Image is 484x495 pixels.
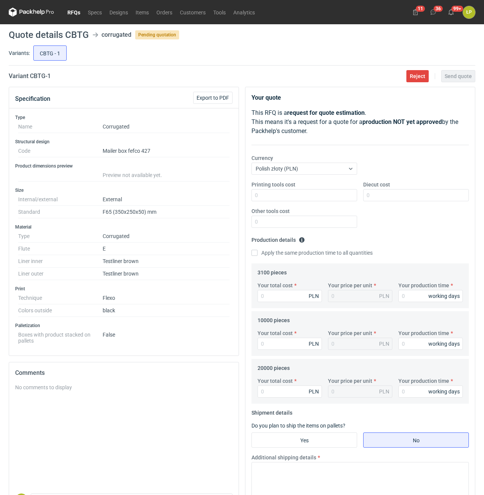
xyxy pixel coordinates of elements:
dd: Testliner brown [103,268,230,280]
label: Do you plan to ship the items on pallets? [251,423,345,429]
div: PLN [309,340,319,348]
input: 0 [398,338,463,350]
h3: Print [15,286,233,292]
h1: Quote details CBTG [9,30,89,39]
button: ŁP [463,6,475,19]
dd: Corrugated [103,230,230,243]
label: Your production time [398,377,449,385]
legend: 20000 pieces [258,362,290,371]
label: Your production time [398,282,449,289]
h2: Comments [15,368,233,378]
label: Currency [251,154,273,162]
span: Send quote [445,74,472,79]
dt: Name [18,121,103,133]
strong: production NOT yet approved [362,118,442,125]
label: Printing tools cost [251,181,295,188]
dt: Boxes with product stacked on pallets [18,329,103,344]
h2: Variant CBTG - 1 [9,72,51,81]
div: working days [428,292,460,300]
div: PLN [379,340,389,348]
label: CBTG - 1 [33,45,67,61]
dd: Mailer box fefco 427 [103,145,230,157]
div: PLN [379,292,389,300]
dt: Liner inner [18,255,103,268]
legend: Shipment details [251,407,292,416]
span: Reject [410,74,425,79]
a: Orders [153,8,176,17]
dd: External [103,193,230,206]
label: Your total cost [258,282,293,289]
div: No comments to display [15,384,233,391]
dd: Flexo [103,292,230,304]
div: PLN [309,292,319,300]
label: Your price per unit [328,329,372,337]
label: Additional shipping details [251,454,316,461]
button: Reject [406,70,429,82]
div: Łukasz Postawa [463,6,475,19]
dt: Code [18,145,103,157]
label: Your production time [398,329,449,337]
h3: Size [15,187,233,193]
input: 0 [398,385,463,398]
label: Variants: [9,49,30,57]
label: Apply the same production time to all quantities [251,249,373,257]
label: No [363,432,469,448]
dt: Flute [18,243,103,255]
a: Customers [176,8,209,17]
input: 0 [363,189,469,201]
svg: Packhelp Pro [9,8,54,17]
dt: Colors outside [18,304,103,317]
a: Analytics [230,8,259,17]
input: 0 [251,216,357,228]
dt: Standard [18,206,103,218]
h3: Type [15,114,233,121]
div: corrugated [101,30,131,39]
h3: Structural design [15,139,233,145]
button: Specification [15,90,50,108]
label: Diecut cost [363,181,390,188]
strong: request for quote estimation [287,109,365,116]
label: Your total cost [258,377,293,385]
input: 0 [398,290,463,302]
div: PLN [309,388,319,395]
label: Your price per unit [328,377,372,385]
h3: Palletization [15,323,233,329]
span: Preview not available yet. [103,172,162,178]
h3: Material [15,224,233,230]
div: working days [428,388,460,395]
a: Items [132,8,153,17]
input: 0 [258,290,322,302]
dt: Technique [18,292,103,304]
dd: False [103,329,230,344]
span: Pending quotation [135,30,179,39]
button: 11 [409,6,422,18]
dt: Liner outer [18,268,103,280]
span: Polish złoty (PLN) [256,166,298,172]
legend: Production details [251,234,305,243]
h3: Product dimensions preview [15,163,233,169]
label: Other tools cost [251,207,290,215]
input: 0 [258,338,322,350]
label: Your total cost [258,329,293,337]
strong: Your quote [251,94,281,101]
button: Export to PDF [193,92,233,104]
label: Your price per unit [328,282,372,289]
a: Designs [106,8,132,17]
legend: 3100 pieces [258,266,287,276]
div: working days [428,340,460,348]
button: Send quote [441,70,475,82]
dt: Type [18,230,103,243]
dd: Testliner brown [103,255,230,268]
dd: E [103,243,230,255]
div: PLN [379,388,389,395]
input: 0 [251,189,357,201]
p: This RFQ is a . This means it's a request for a quote for a by the Packhelp's customer. [251,108,469,136]
dd: Corrugated [103,121,230,133]
label: Yes [251,432,357,448]
a: Specs [84,8,106,17]
button: 99+ [445,6,457,18]
button: 36 [427,6,439,18]
span: Export to PDF [197,95,229,100]
a: Tools [209,8,230,17]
